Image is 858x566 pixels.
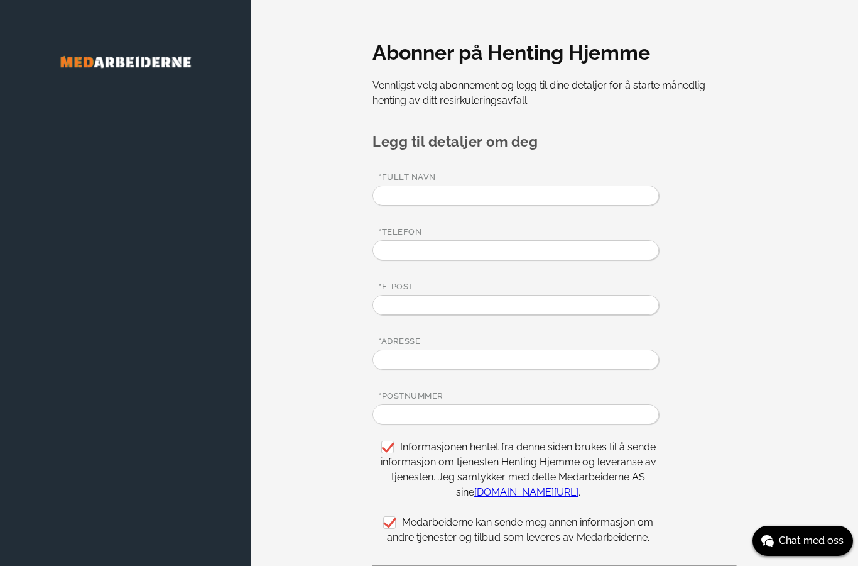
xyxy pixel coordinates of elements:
span: Medarbeiderne kan sende meg annen informasjon om andre tjenester og tilbud som leveres av Medarbe... [387,516,653,543]
button: Chat med oss [752,526,853,556]
h1: Abonner på Henting Hjemme [372,38,737,68]
span: *postnummer [379,391,443,401]
span: Informasjonen hentet fra denne siden brukes til å sende informasjon om tjenesten Henting Hjemme o... [381,441,656,498]
img: Banner [25,38,226,86]
span: *adresse [379,336,420,346]
p: Vennligst velg abonnement og legg til dine detaljer for å starte månedlig henting av ditt resirku... [372,78,737,108]
span: *telefon [379,227,421,236]
a: [DOMAIN_NAME][URL] [474,486,578,498]
span: *e-post [379,282,414,291]
span: Chat med oss [779,533,844,548]
span: Legg til detaljer om deg [372,133,538,150]
span: *fullt navn [379,172,436,182]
